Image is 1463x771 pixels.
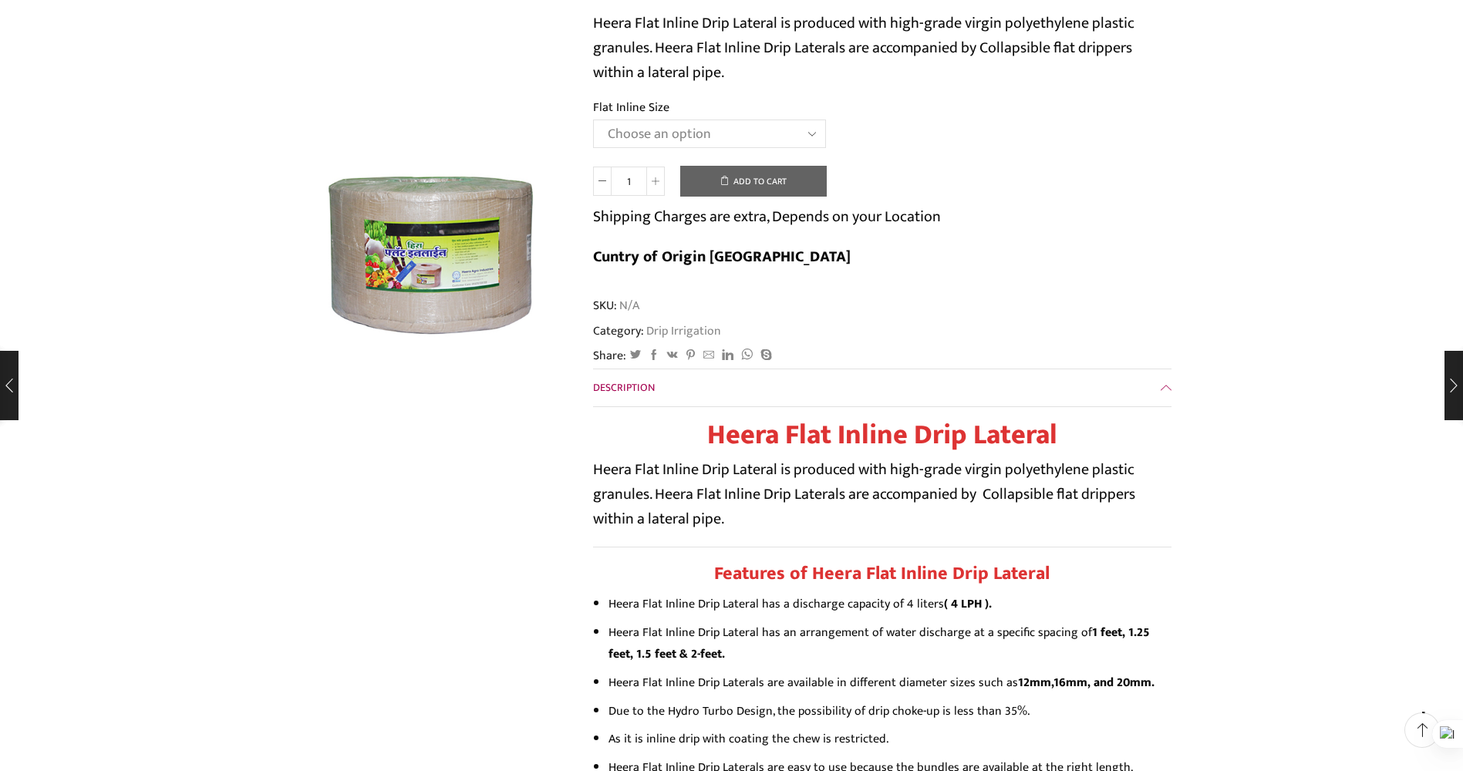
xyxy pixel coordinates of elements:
[612,167,646,196] input: Product quantity
[608,672,1171,694] li: Heera Flat Inline Drip Laterals are available in different diameter sizes such as
[608,621,1171,665] li: Heera Flat Inline Drip Lateral has an arrangement of water discharge at a specific spacing of
[714,558,1050,589] strong: Features of Heera Flat Inline Drip Lateral
[617,297,639,315] span: N/A
[944,594,992,614] strong: ( 4 LPH ).
[1018,672,1155,692] strong: 12mm,16mm, and 20mm.
[680,166,827,197] button: Add to cart
[593,204,941,229] p: Shipping Charges are extra, Depends on your Location
[593,369,1171,406] a: Description
[593,11,1171,85] p: Heera Flat Inline Drip Lateral is produced with high-grade virgin polyethylene plastic granules. ...
[593,297,1171,315] span: SKU:
[644,321,721,341] a: Drip Irrigation
[608,593,1171,615] li: Heera Flat Inline Drip Lateral has a discharge capacity of 4 liters
[608,728,1171,750] li: As it is inline drip with coating the chew is restricted.
[593,379,655,396] span: Description
[593,99,669,116] label: Flat Inline Size
[707,412,1057,458] strong: Heera Flat Inline Drip Lateral
[593,244,851,270] b: Cuntry of Origin [GEOGRAPHIC_DATA]
[608,700,1171,722] li: Due to the Hydro Turbo Design, the possibility of drip choke-up is less than 35%.
[593,457,1171,531] p: Heera Flat Inline Drip Lateral is produced with high-grade virgin polyethylene plastic granules. ...
[593,322,721,340] span: Category:
[593,347,626,365] span: Share:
